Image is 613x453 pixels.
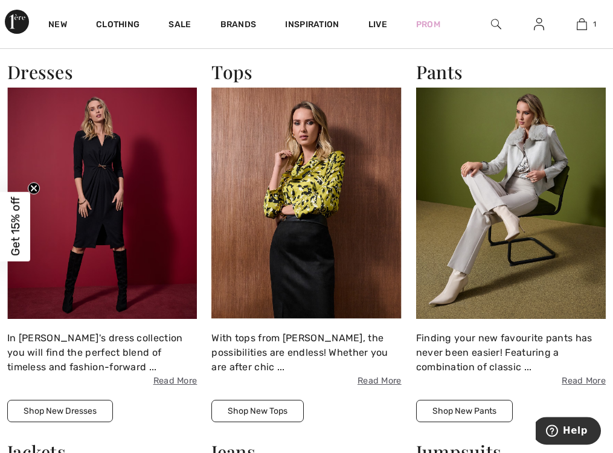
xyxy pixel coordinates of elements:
img: My Info [534,17,544,31]
img: My Bag [577,17,587,31]
a: Brands [220,19,257,32]
span: Get 15% off [8,197,22,256]
span: Read More [416,374,606,388]
div: With tops from [PERSON_NAME], the possibilities are endless! Whether you are after chic ... [211,331,401,388]
span: Read More [7,374,197,388]
a: Prom [416,18,440,31]
img: 250821041143_fcda57d873a67.jpg [416,88,606,320]
button: Shop New Tops [211,400,304,422]
img: search the website [491,17,501,31]
a: Clothing [96,19,140,32]
iframe: Opens a widget where you can find more information [536,417,601,447]
img: 250821041058_778da62571b52.jpg [211,88,401,320]
div: Finding your new favourite pants has never been easier! Featuring a combination of classic ... [416,331,606,388]
h2: Dresses [7,61,197,83]
h2: Pants [416,61,606,83]
img: 1ère Avenue [5,10,29,34]
span: 1 [593,19,596,30]
div: In [PERSON_NAME]'s dress collection you will find the perfect blend of timeless and fashion-forwa... [7,331,197,388]
img: 250821041016_2653867add787.jpg [7,88,197,320]
a: Sale [168,19,191,32]
a: Sign In [524,17,554,32]
button: Close teaser [28,182,40,194]
button: Shop New Dresses [7,400,113,422]
span: Inspiration [285,19,339,32]
a: New [48,19,67,32]
span: Read More [211,374,401,388]
a: 1 [561,17,603,31]
a: Live [368,18,387,31]
h2: Tops [211,61,401,83]
button: Shop New Pants [416,400,513,422]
